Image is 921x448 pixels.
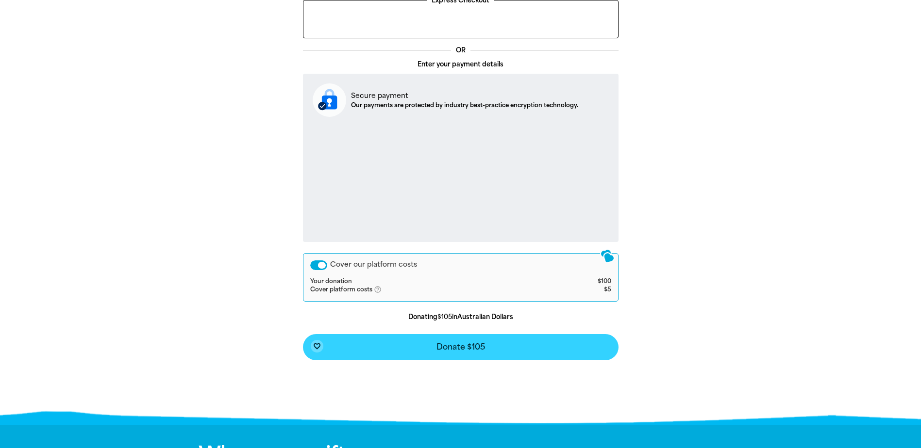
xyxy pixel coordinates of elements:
[303,60,619,69] p: Enter your payment details
[313,342,321,350] i: favorite_border
[374,286,389,293] i: help_outlined
[436,343,485,351] span: Donate $105
[303,312,619,322] p: Donating in Australian Dollars
[311,125,611,234] iframe: Secure payment input frame
[437,313,452,320] b: $105
[563,286,611,294] td: $5
[310,278,564,286] td: Your donation
[310,286,564,294] td: Cover platform costs
[563,278,611,286] td: $100
[303,334,619,360] button: favorite_borderDonate $105
[308,5,613,32] iframe: PayPal-paypal
[351,101,578,110] p: Our payments are protected by industry best-practice encryption technology.
[451,46,470,55] p: OR
[310,260,327,270] button: Cover our platform costs
[351,91,578,101] p: Secure payment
